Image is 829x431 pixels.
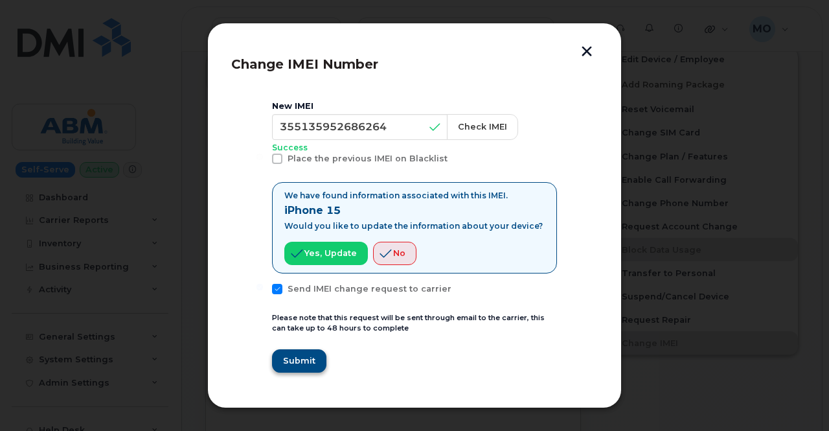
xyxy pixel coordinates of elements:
[284,204,341,216] strong: iPhone 15
[373,242,416,265] button: No
[284,221,543,231] p: Would you like to update the information about your device?
[272,349,326,373] button: Submit
[272,143,557,154] p: Success
[272,313,545,333] small: Please note that this request will be sent through email to the carrier, this can take up to 48 h...
[304,247,357,259] span: Yes, update
[256,284,263,290] input: Send IMEI change request to carrier
[256,154,263,160] input: Place the previous IMEI on Blacklist
[272,101,557,111] div: New IMEI
[288,284,451,294] span: Send IMEI change request to carrier
[284,242,368,265] button: Yes, update
[393,247,405,259] span: No
[231,56,378,72] span: Change IMEI Number
[447,114,518,140] button: Check IMEI
[288,154,448,163] span: Place the previous IMEI on Blacklist
[284,191,543,201] p: We have found information associated with this IMEI.
[283,355,315,367] span: Submit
